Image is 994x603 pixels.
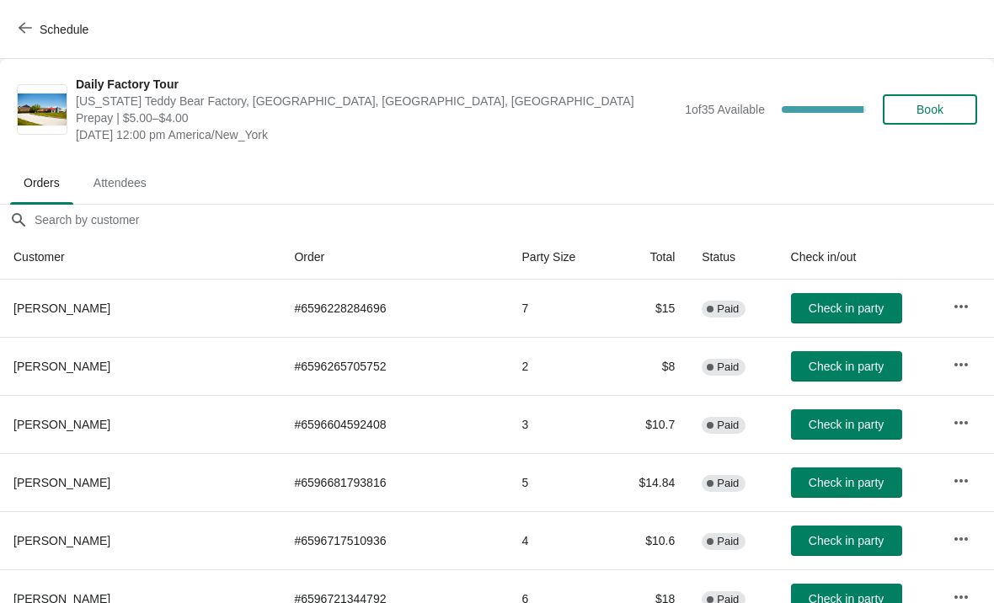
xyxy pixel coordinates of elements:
[778,235,939,280] th: Check in/out
[717,419,739,432] span: Paid
[717,535,739,548] span: Paid
[40,23,88,36] span: Schedule
[791,293,902,323] button: Check in party
[917,103,943,116] span: Book
[509,337,610,395] td: 2
[34,205,994,235] input: Search by customer
[610,453,689,511] td: $14.84
[610,395,689,453] td: $10.7
[76,109,676,126] span: Prepay | $5.00–$4.00
[13,418,110,431] span: [PERSON_NAME]
[791,351,902,382] button: Check in party
[717,302,739,316] span: Paid
[685,103,765,116] span: 1 of 35 Available
[809,418,884,431] span: Check in party
[76,93,676,109] span: [US_STATE] Teddy Bear Factory, [GEOGRAPHIC_DATA], [GEOGRAPHIC_DATA], [GEOGRAPHIC_DATA]
[809,534,884,547] span: Check in party
[883,94,977,125] button: Book
[509,395,610,453] td: 3
[610,280,689,337] td: $15
[8,14,102,45] button: Schedule
[13,534,110,547] span: [PERSON_NAME]
[509,235,610,280] th: Party Size
[13,301,110,315] span: [PERSON_NAME]
[281,453,508,511] td: # 6596681793816
[610,511,689,569] td: $10.6
[717,360,739,374] span: Paid
[809,476,884,489] span: Check in party
[509,453,610,511] td: 5
[281,235,508,280] th: Order
[281,395,508,453] td: # 6596604592408
[10,168,73,198] span: Orders
[809,301,884,315] span: Check in party
[281,511,508,569] td: # 6596717510936
[809,360,884,373] span: Check in party
[281,337,508,395] td: # 6596265705752
[509,511,610,569] td: 4
[76,76,676,93] span: Daily Factory Tour
[791,467,902,498] button: Check in party
[281,280,508,337] td: # 6596228284696
[13,476,110,489] span: [PERSON_NAME]
[610,235,689,280] th: Total
[18,93,67,126] img: Daily Factory Tour
[688,235,777,280] th: Status
[791,526,902,556] button: Check in party
[13,360,110,373] span: [PERSON_NAME]
[717,477,739,490] span: Paid
[610,337,689,395] td: $8
[509,280,610,337] td: 7
[76,126,676,143] span: [DATE] 12:00 pm America/New_York
[80,168,160,198] span: Attendees
[791,409,902,440] button: Check in party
